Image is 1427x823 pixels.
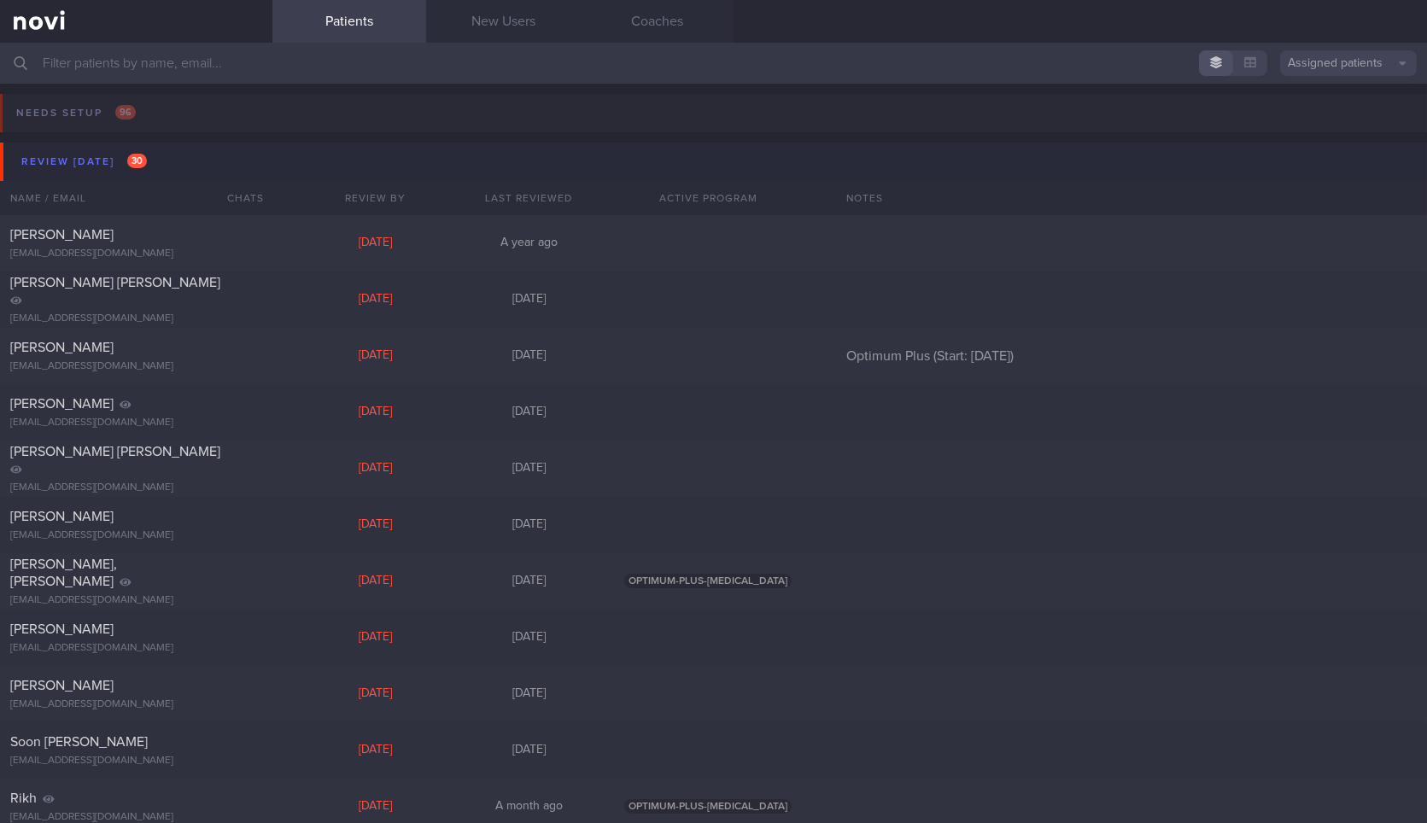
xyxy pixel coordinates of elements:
div: [DATE] [452,574,605,589]
span: Rikh [10,791,37,805]
div: [EMAIL_ADDRESS][DOMAIN_NAME] [10,312,262,325]
div: [DATE] [298,236,452,251]
span: OPTIMUM-PLUS-[MEDICAL_DATA] [624,799,792,814]
div: [DATE] [452,743,605,758]
span: [PERSON_NAME] [10,510,114,523]
div: [DATE] [452,348,605,364]
div: Chats [204,181,272,215]
span: 30 [127,154,147,168]
span: [PERSON_NAME] [10,341,114,354]
div: [EMAIL_ADDRESS][DOMAIN_NAME] [10,698,262,711]
span: [PERSON_NAME] [PERSON_NAME] [10,276,220,289]
div: [EMAIL_ADDRESS][DOMAIN_NAME] [10,482,262,494]
div: [DATE] [298,630,452,645]
div: A month ago [452,799,605,814]
span: [PERSON_NAME] [10,622,114,636]
div: Optimum Plus (Start: [DATE]) [836,347,1427,365]
div: [EMAIL_ADDRESS][DOMAIN_NAME] [10,417,262,429]
div: [DATE] [298,574,452,589]
span: [PERSON_NAME] [10,397,114,411]
div: Review [DATE] [17,150,151,173]
div: [DATE] [298,686,452,702]
div: [DATE] [298,517,452,533]
div: [EMAIL_ADDRESS][DOMAIN_NAME] [10,248,262,260]
div: Needs setup [12,102,140,125]
span: 96 [115,105,136,120]
div: [DATE] [298,461,452,476]
div: [DATE] [298,292,452,307]
div: [DATE] [452,461,605,476]
span: [PERSON_NAME] [10,679,114,692]
div: [DATE] [298,799,452,814]
span: [PERSON_NAME] [PERSON_NAME] [10,445,220,458]
div: [EMAIL_ADDRESS][DOMAIN_NAME] [10,642,262,655]
span: [PERSON_NAME], [PERSON_NAME] [10,557,117,588]
div: [DATE] [452,630,605,645]
div: Review By [298,181,452,215]
div: [EMAIL_ADDRESS][DOMAIN_NAME] [10,360,262,373]
div: [DATE] [298,743,452,758]
span: OPTIMUM-PLUS-[MEDICAL_DATA] [624,574,792,588]
div: [EMAIL_ADDRESS][DOMAIN_NAME] [10,755,262,768]
div: [DATE] [452,686,605,702]
span: Soon [PERSON_NAME] [10,735,148,749]
div: Notes [836,181,1427,215]
div: [EMAIL_ADDRESS][DOMAIN_NAME] [10,529,262,542]
div: [DATE] [298,348,452,364]
div: [DATE] [452,292,605,307]
button: Assigned patients [1280,50,1417,76]
div: Last Reviewed [452,181,605,215]
div: [EMAIL_ADDRESS][DOMAIN_NAME] [10,594,262,607]
div: [DATE] [452,405,605,420]
div: [DATE] [298,405,452,420]
span: [PERSON_NAME] [10,228,114,242]
div: Active Program [605,181,810,215]
div: A year ago [452,236,605,251]
div: [DATE] [452,517,605,533]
